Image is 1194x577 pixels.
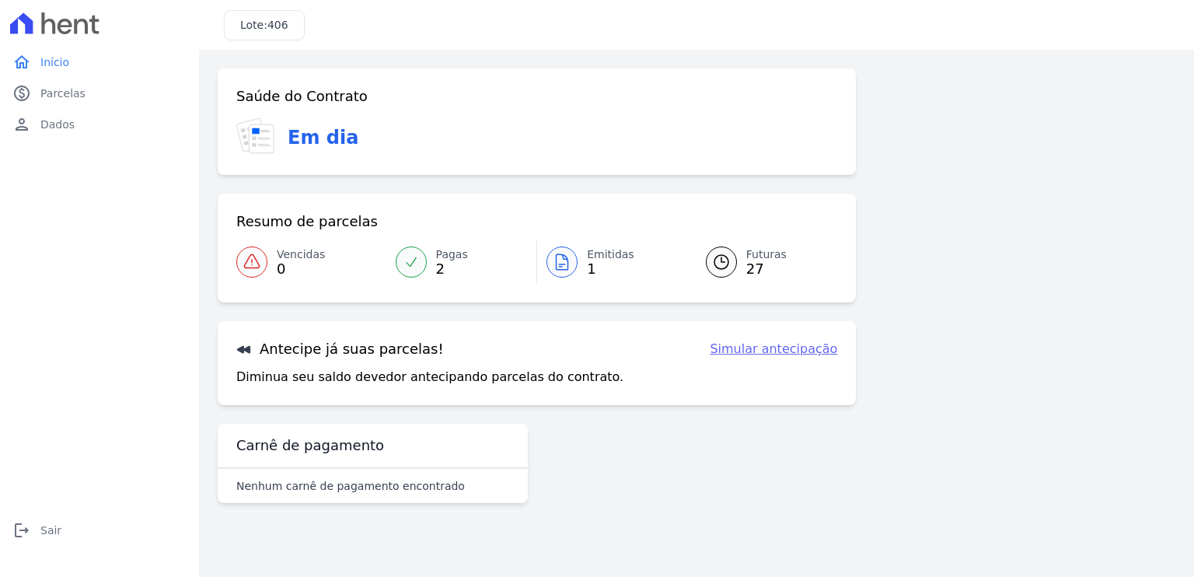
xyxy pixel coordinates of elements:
[12,521,31,540] i: logout
[6,78,193,109] a: paidParcelas
[236,340,444,358] h3: Antecipe já suas parcelas!
[386,240,537,284] a: Pagas 2
[40,86,86,101] span: Parcelas
[537,240,687,284] a: Emitidas 1
[277,247,325,263] span: Vencidas
[587,247,634,263] span: Emitidas
[236,368,623,386] p: Diminua seu saldo devedor antecipando parcelas do contrato.
[12,115,31,134] i: person
[746,247,787,263] span: Futuras
[710,340,837,358] a: Simular antecipação
[746,263,787,275] span: 27
[587,263,634,275] span: 1
[236,87,368,106] h3: Saúde do Contrato
[236,478,465,494] p: Nenhum carnê de pagamento encontrado
[267,19,288,31] span: 406
[40,523,61,538] span: Sair
[6,109,193,140] a: personDados
[288,124,358,152] h3: Em dia
[436,247,468,263] span: Pagas
[12,53,31,72] i: home
[40,117,75,132] span: Dados
[687,240,838,284] a: Futuras 27
[240,17,288,33] h3: Lote:
[277,263,325,275] span: 0
[12,84,31,103] i: paid
[40,54,69,70] span: Início
[436,263,468,275] span: 2
[236,240,386,284] a: Vencidas 0
[236,212,378,231] h3: Resumo de parcelas
[6,515,193,546] a: logoutSair
[6,47,193,78] a: homeInício
[236,436,384,455] h3: Carnê de pagamento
